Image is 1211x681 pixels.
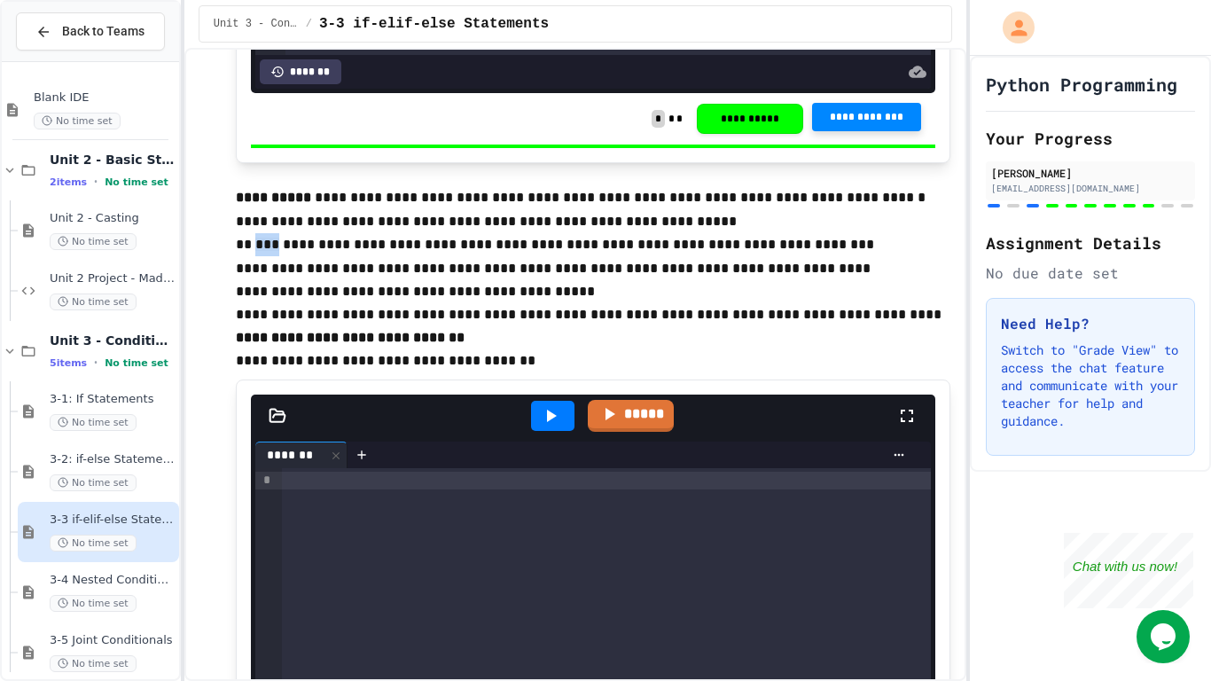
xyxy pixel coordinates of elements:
div: My Account [984,7,1039,48]
span: 3-4 Nested Conditionals [50,573,176,588]
span: / [306,17,312,31]
span: 3-3 if-elif-else Statements [319,13,549,35]
div: No due date set [986,262,1195,284]
span: Back to Teams [62,22,145,41]
span: No time set [105,357,168,369]
div: [EMAIL_ADDRESS][DOMAIN_NAME] [991,182,1190,195]
span: • [94,175,98,189]
span: No time set [105,176,168,188]
span: No time set [34,113,121,129]
div: [PERSON_NAME] [991,165,1190,181]
span: No time set [50,294,137,310]
span: 3-2: if-else Statements [50,452,176,467]
span: No time set [50,655,137,672]
span: 2 items [50,176,87,188]
span: Unit 3 - Conditionals [214,17,299,31]
h3: Need Help? [1001,313,1180,334]
span: Blank IDE [34,90,176,106]
span: 3-3 if-elif-else Statements [50,513,176,528]
span: • [94,356,98,370]
span: Unit 2 - Casting [50,211,176,226]
h1: Python Programming [986,72,1177,97]
p: Switch to "Grade View" to access the chat feature and communicate with your teacher for help and ... [1001,341,1180,430]
h2: Assignment Details [986,231,1195,255]
span: No time set [50,233,137,250]
span: 5 items [50,357,87,369]
span: 3-1: If Statements [50,392,176,407]
span: Unit 2 Project - Mad Lib [50,271,176,286]
button: Back to Teams [16,12,165,51]
span: Unit 3 - Conditionals [50,333,176,348]
span: No time set [50,474,137,491]
span: No time set [50,414,137,431]
h2: Your Progress [986,126,1195,151]
iframe: chat widget [1064,533,1193,608]
span: Unit 2 - Basic Structures [50,152,176,168]
iframe: chat widget [1137,610,1193,663]
span: No time set [50,535,137,552]
span: No time set [50,595,137,612]
span: 3-5 Joint Conditionals [50,633,176,648]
